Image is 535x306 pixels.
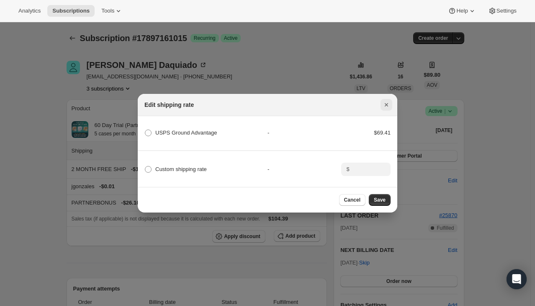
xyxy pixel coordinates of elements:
[341,129,391,137] div: $69.41
[52,8,90,14] span: Subscriptions
[267,129,341,137] div: -
[344,197,360,203] span: Cancel
[47,5,95,17] button: Subscriptions
[483,5,522,17] button: Settings
[155,130,217,136] span: USPS Ground Advantage
[96,5,128,17] button: Tools
[496,8,517,14] span: Settings
[13,5,46,17] button: Analytics
[144,101,194,109] h2: Edit shipping rate
[339,194,365,206] button: Cancel
[443,5,481,17] button: Help
[101,8,114,14] span: Tools
[369,194,391,206] button: Save
[381,99,392,111] button: Close
[267,165,341,174] div: -
[374,197,386,203] span: Save
[456,8,468,14] span: Help
[507,269,527,289] div: Open Intercom Messenger
[346,166,349,172] span: $
[18,8,41,14] span: Analytics
[155,166,207,172] span: Custom shipping rate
